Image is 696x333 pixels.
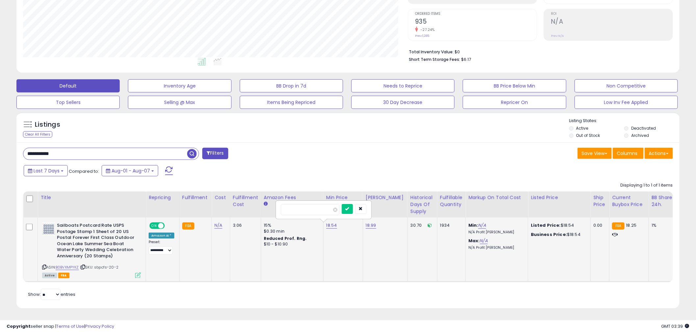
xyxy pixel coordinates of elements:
[593,194,607,208] div: Ship Price
[576,133,600,138] label: Out of Stock
[24,165,68,176] button: Last 7 Days
[410,194,435,215] div: Historical Days Of Supply
[366,194,405,201] div: [PERSON_NAME]
[415,34,429,38] small: Prev: 1,285
[149,233,174,239] div: Amazon AI *
[415,12,537,16] span: Ordered Items
[326,222,337,229] a: 18.54
[85,323,114,329] a: Privacy Policy
[214,194,227,201] div: Cost
[468,230,523,235] p: N/A Profit [PERSON_NAME]
[461,56,471,63] span: $6.17
[631,125,656,131] label: Deactivated
[102,165,158,176] button: Aug-01 - Aug-07
[326,194,360,201] div: Min Price
[612,194,646,208] div: Current Buybox Price
[112,167,150,174] span: Aug-01 - Aug-07
[468,222,478,228] b: Min:
[264,222,318,228] div: 15%
[34,167,60,174] span: Last 7 Days
[164,223,174,229] span: OFF
[57,222,137,261] b: Sailboats Postcard Rate USPS Postage Stamp 1 Sheet of 20 US Postal Forever First Class Outdoor Oc...
[56,265,79,270] a: B0BVXMPYKZ
[351,96,455,109] button: 30 Day Decrease
[128,79,231,92] button: Inventory Age
[645,148,673,159] button: Actions
[478,222,486,229] a: N/A
[578,148,612,159] button: Save View
[468,194,525,201] div: Markup on Total Cost
[551,18,673,27] h2: N/A
[16,79,120,92] button: Default
[80,265,118,270] span: | SKU: sbpcfs-20-2
[264,236,307,241] b: Reduced Prof. Rng.
[463,96,566,109] button: Repricer On
[613,148,644,159] button: Columns
[575,96,678,109] button: Low Inv Fee Applied
[182,222,194,230] small: FBA
[410,222,432,228] div: 30.70
[233,222,256,228] div: 3.06
[576,125,588,131] label: Active
[466,192,528,218] th: The percentage added to the cost of goods (COGS) that forms the calculator for Min & Max prices.
[28,291,75,297] span: Show: entries
[652,222,673,228] div: 1%
[16,96,120,109] button: Top Sellers
[202,148,228,159] button: Filters
[149,240,174,255] div: Preset:
[42,222,141,277] div: ASIN:
[531,194,588,201] div: Listed Price
[214,222,222,229] a: N/A
[264,201,268,207] small: Amazon Fees.
[440,222,460,228] div: 1934
[42,273,57,278] span: All listings currently available for purchase on Amazon
[7,323,114,330] div: seller snap | |
[240,79,343,92] button: BB Drop in 7d
[150,223,158,229] span: ON
[264,242,318,247] div: $10 - $10.90
[69,168,99,174] span: Compared to:
[468,245,523,250] p: N/A Profit [PERSON_NAME]
[264,228,318,234] div: $0.30 min
[463,79,566,92] button: BB Price Below Min
[35,120,60,129] h5: Listings
[409,47,668,55] li: $0
[617,150,638,157] span: Columns
[593,222,604,228] div: 0.00
[531,222,585,228] div: $18.54
[264,194,321,201] div: Amazon Fees
[531,232,585,238] div: $18.54
[56,323,84,329] a: Terms of Use
[23,131,52,138] div: Clear All Filters
[42,222,55,236] img: 51FQBCMEx3L._SL40_.jpg
[409,49,454,55] b: Total Inventory Value:
[531,222,561,228] b: Listed Price:
[661,323,689,329] span: 2025-08-15 03:39 GMT
[631,133,649,138] label: Archived
[480,238,488,244] a: N/A
[366,222,376,229] a: 18.99
[626,222,637,228] span: 18.25
[182,194,209,201] div: Fulfillment
[415,18,537,27] h2: 935
[621,182,673,189] div: Displaying 1 to 1 of 1 items
[468,238,480,244] b: Max:
[240,96,343,109] button: Items Being Repriced
[551,12,673,16] span: ROI
[40,194,143,201] div: Title
[612,222,624,230] small: FBA
[551,34,564,38] small: Prev: N/A
[569,118,680,124] p: Listing States:
[531,231,567,238] b: Business Price:
[409,57,460,62] b: Short Term Storage Fees:
[58,273,69,278] span: FBA
[149,194,177,201] div: Repricing
[418,27,435,32] small: -27.24%
[128,96,231,109] button: Selling @ Max
[440,194,463,208] div: Fulfillable Quantity
[233,194,258,208] div: Fulfillment Cost
[652,194,676,208] div: BB Share 24h.
[575,79,678,92] button: Non Competitive
[7,323,31,329] strong: Copyright
[351,79,455,92] button: Needs to Reprice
